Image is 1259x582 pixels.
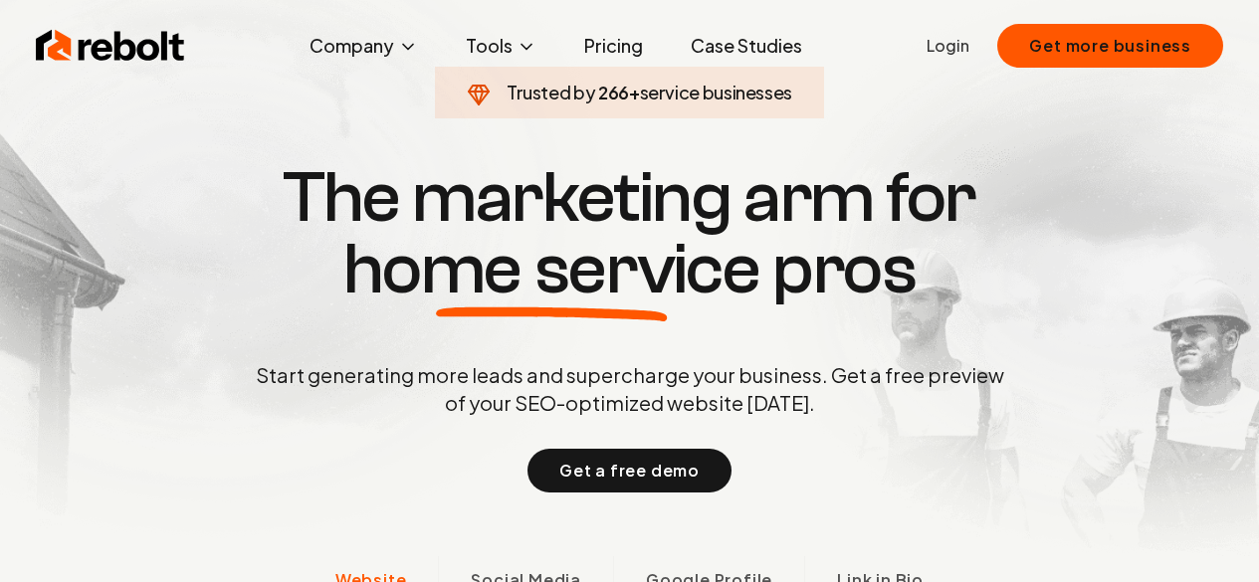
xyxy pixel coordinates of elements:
p: Start generating more leads and supercharge your business. Get a free preview of your SEO-optimiz... [252,361,1008,417]
span: service businesses [640,81,793,103]
span: + [629,81,640,103]
button: Get a free demo [527,449,732,492]
span: Trusted by [507,81,595,103]
h1: The marketing arm for pros [152,162,1108,305]
span: home service [343,234,760,305]
a: Case Studies [675,26,818,66]
button: Company [294,26,434,66]
img: Rebolt Logo [36,26,185,66]
a: Login [927,34,969,58]
button: Get more business [997,24,1223,68]
button: Tools [450,26,552,66]
span: 266 [598,79,629,106]
a: Pricing [568,26,659,66]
